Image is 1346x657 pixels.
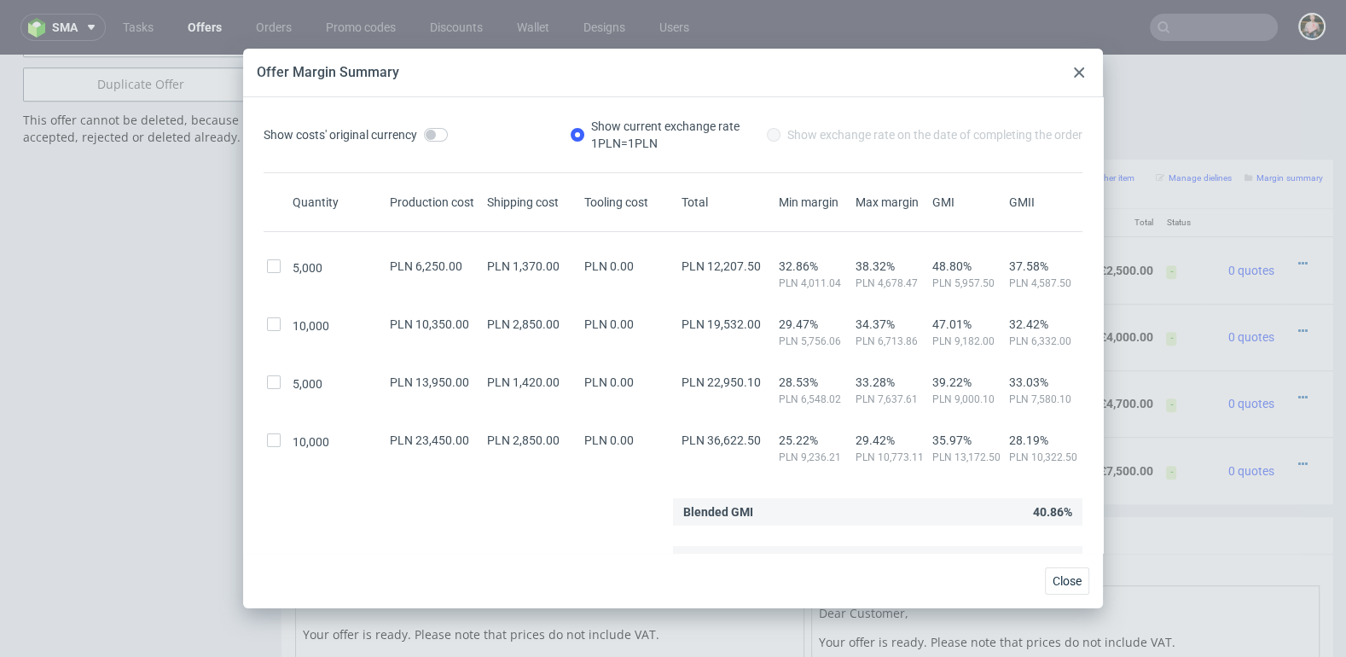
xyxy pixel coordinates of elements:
span: 39.22% [932,375,1002,389]
td: £2,500.00 [907,182,991,249]
span: Blended GMII [683,546,757,573]
td: £0.00 [991,182,1076,249]
button: Force CRM resync [292,49,464,67]
span: PLN 0.00 [584,259,634,273]
td: £0.94 [847,316,907,382]
span: 32.86% [779,259,849,273]
span: Blended GMI [683,498,753,526]
span: 33.03% [1009,375,1079,389]
span: PLN 0.00 [584,433,634,447]
td: 5000 [787,316,847,382]
img: ico-item-custom-a8f9c3db6a5631ce2f509e228e8b95abde266dc4376634de7b166047de09ff05.png [299,395,384,438]
td: 10000 [787,249,847,316]
input: Save [694,49,786,67]
div: 10,000 [289,317,386,334]
td: £7,500.00 [907,382,991,449]
span: SPEC- 211721 [655,259,717,273]
span: - [1166,277,1176,291]
a: markdown [455,510,515,526]
th: Unit Price [847,154,907,183]
a: Duplicate Offer [23,13,258,47]
span: PLN 12,207.50 [682,259,761,273]
th: Quant. [787,154,847,183]
span: PLN 9,236.21 [779,451,849,464]
small: Margin summary [1244,119,1323,128]
td: 5000 [787,182,847,249]
span: Offer [292,122,320,136]
span: mailer box fefco 427 (no print) [493,190,653,207]
span: SPEC- 211723 [603,392,665,406]
span: mailer box fefco 427 (no print) [493,257,653,274]
div: GMII [1006,194,1082,211]
td: £0.00 [991,249,1076,316]
span: PLN 2,850.00 [487,433,560,447]
span: 32.42% [1009,317,1079,331]
strong: 762641 [425,342,466,356]
span: 0 quotes [1228,342,1274,356]
div: Production cost [386,194,484,211]
span: PLN 23,450.00 [390,433,469,447]
div: Shipping cost [484,194,581,211]
div: Custom • Custom [493,189,781,242]
th: Status [1159,154,1206,183]
th: Dependencies [991,154,1076,183]
td: £0.00 [991,316,1076,382]
div: Total [678,194,775,211]
span: Source: [493,228,561,240]
span: Source: [493,428,561,440]
strong: 762640 [425,276,466,289]
span: 29.42% [856,433,925,447]
span: PLN 4,678.47 [856,276,925,290]
div: 31.56% [673,546,1082,573]
small: Add line item from VMA [852,119,956,128]
div: Offer Margin Summary [257,63,399,82]
span: PLN 2,850.00 [487,317,560,331]
span: Source: [493,361,561,373]
div: Custom • Custom [493,256,781,309]
span: SPEC- 211722 [603,326,665,340]
div: 5,000 [289,375,386,392]
span: PLN 10,773.11 [856,451,925,464]
div: GMI [929,194,1006,211]
span: PLN 6,548.02 [779,392,849,406]
strong: 762642 [425,410,466,423]
span: 28.53% [779,375,849,389]
span: PLN 9,000.10 [932,392,1002,406]
strong: 762639 [425,209,466,223]
div: Tooling cost [581,194,678,211]
small: Manage dielines [1156,119,1232,128]
span: PLN 19,532.00 [682,317,761,331]
span: SPEC- 211720 [655,193,717,206]
th: ID [418,154,486,183]
span: Close [1053,575,1082,587]
div: 5,000 [289,259,386,276]
a: CADL-1 [527,294,561,306]
small: Add custom line item [965,119,1058,128]
span: PLN 22,950.10 [682,375,761,389]
div: 40.86% [673,498,1082,526]
span: PLN 10,350.00 [390,317,469,331]
span: 0 quotes [1228,209,1274,223]
div: Min margin [775,194,852,211]
span: PLN 5,957.50 [932,276,1002,290]
span: - [1166,211,1176,224]
td: Duplicate of (Offer ID) [292,8,490,48]
th: Name [486,154,788,183]
span: PLN 10,322.50 [1009,451,1079,464]
th: Net Total [907,154,991,183]
td: £4,000.00 [1076,249,1160,316]
span: PLN 36,622.50 [682,433,761,447]
span: PLN 0.00 [584,375,634,389]
span: PLN 7,637.61 [856,392,925,406]
td: 10000 [787,382,847,449]
span: PLN 6,332.00 [1009,334,1079,348]
a: CADL-1 [527,228,561,240]
span: - [1166,344,1176,358]
a: CADL-2 [527,428,561,440]
img: ico-item-custom-a8f9c3db6a5631ce2f509e228e8b95abde266dc4376634de7b166047de09ff05.png [299,195,384,237]
span: PLN 1,370.00 [487,259,560,273]
span: - [1166,411,1176,425]
div: Notes displayed below the Offer [281,462,1333,500]
div: 1 PLN = 1 PLN [591,135,740,152]
span: PLN 4,587.50 [1009,276,1079,290]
